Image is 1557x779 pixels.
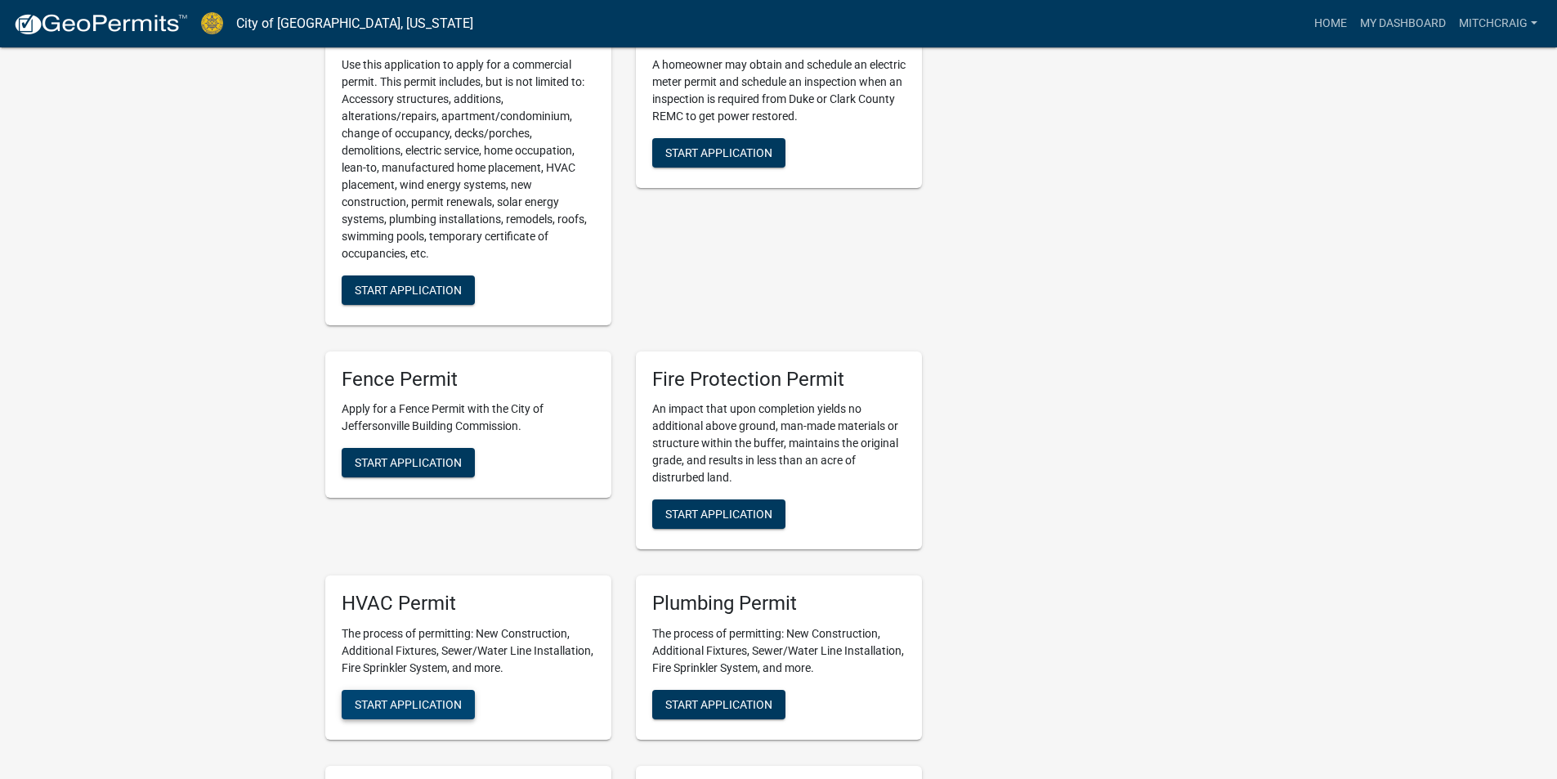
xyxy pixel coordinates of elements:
[355,698,462,711] span: Start Application
[1308,8,1353,39] a: Home
[236,10,473,38] a: City of [GEOGRAPHIC_DATA], [US_STATE]
[1353,8,1452,39] a: My Dashboard
[665,146,772,159] span: Start Application
[342,275,475,305] button: Start Application
[652,368,906,392] h5: Fire Protection Permit
[342,625,595,677] p: The process of permitting: New Construction, Additional Fixtures, Sewer/Water Line Installation, ...
[342,368,595,392] h5: Fence Permit
[652,56,906,125] p: A homeowner may obtain and schedule an electric meter permit and schedule an inspection when an i...
[652,592,906,616] h5: Plumbing Permit
[1452,8,1544,39] a: mitchcraig
[652,690,785,719] button: Start Application
[201,12,223,34] img: City of Jeffersonville, Indiana
[355,456,462,469] span: Start Application
[342,592,595,616] h5: HVAC Permit
[342,690,475,719] button: Start Application
[652,138,785,168] button: Start Application
[652,401,906,486] p: An impact that upon completion yields no additional above ground, man-made materials or structure...
[652,625,906,677] p: The process of permitting: New Construction, Additional Fixtures, Sewer/Water Line Installation, ...
[665,508,772,521] span: Start Application
[665,698,772,711] span: Start Application
[355,283,462,296] span: Start Application
[342,448,475,477] button: Start Application
[342,56,595,262] p: Use this application to apply for a commercial permit. This permit includes, but is not limited t...
[652,499,785,529] button: Start Application
[342,401,595,435] p: Apply for a Fence Permit with the City of Jeffersonville Building Commission.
